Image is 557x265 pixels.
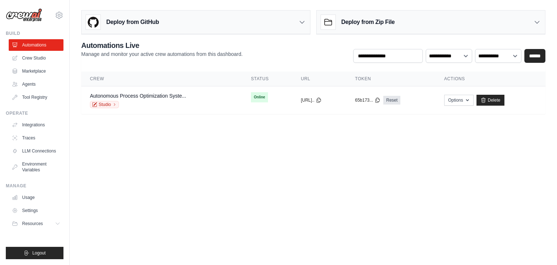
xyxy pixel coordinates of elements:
[9,119,63,131] a: Integrations
[9,158,63,176] a: Environment Variables
[90,101,119,108] a: Studio
[346,72,436,86] th: Token
[292,72,346,86] th: URL
[9,145,63,157] a: LLM Connections
[6,8,42,22] img: Logo
[9,78,63,90] a: Agents
[32,250,46,256] span: Logout
[22,221,43,227] span: Resources
[9,132,63,144] a: Traces
[86,15,100,29] img: GitHub Logo
[9,218,63,229] button: Resources
[242,72,292,86] th: Status
[9,52,63,64] a: Crew Studio
[81,72,242,86] th: Crew
[9,192,63,203] a: Usage
[6,183,63,189] div: Manage
[355,97,380,103] button: 65b173...
[444,95,474,106] button: Options
[6,110,63,116] div: Operate
[6,30,63,36] div: Build
[9,39,63,51] a: Automations
[9,91,63,103] a: Tool Registry
[476,95,504,106] a: Delete
[341,18,395,26] h3: Deploy from Zip File
[90,93,186,99] a: Autonomous Process Optimization Syste...
[9,65,63,77] a: Marketplace
[81,50,243,58] p: Manage and monitor your active crew automations from this dashboard.
[436,72,545,86] th: Actions
[6,247,63,259] button: Logout
[251,92,268,102] span: Online
[81,40,243,50] h2: Automations Live
[383,96,400,105] a: Reset
[9,205,63,216] a: Settings
[106,18,159,26] h3: Deploy from GitHub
